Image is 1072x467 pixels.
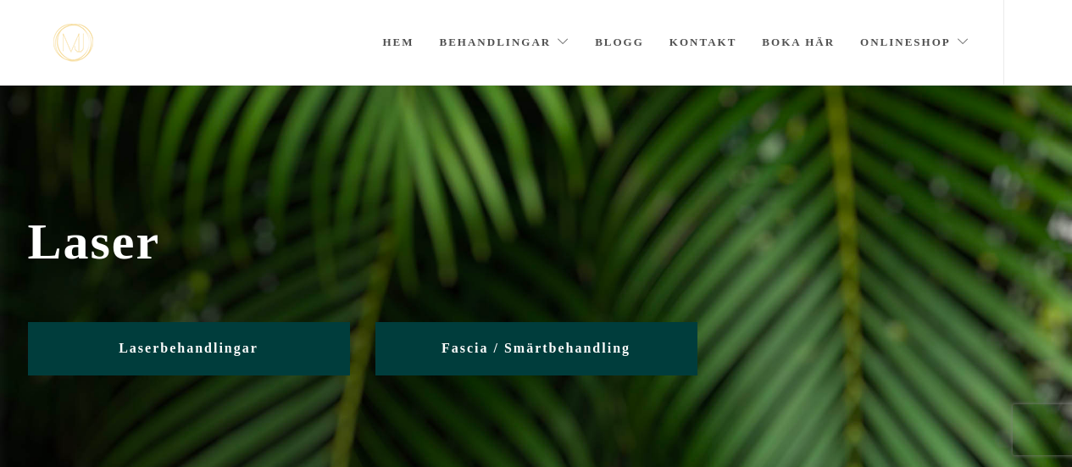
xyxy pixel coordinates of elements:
span: Fascia / Smärtbehandling [442,341,630,355]
a: Fascia / Smärtbehandling [375,322,697,375]
span: Laser [28,213,1045,271]
a: mjstudio mjstudio mjstudio [53,24,93,62]
span: Laserbehandlingar [119,341,258,355]
a: Laserbehandlingar [28,322,350,375]
img: mjstudio [53,24,93,62]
